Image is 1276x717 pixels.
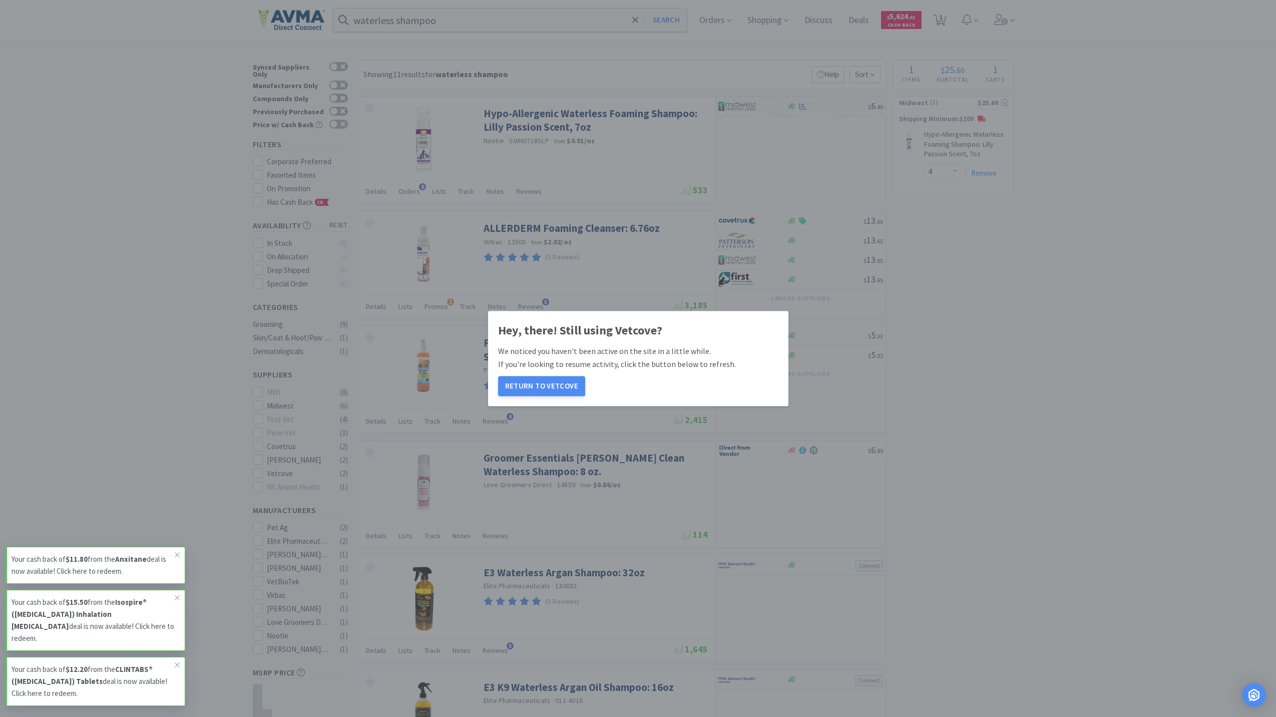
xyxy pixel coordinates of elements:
strong: $12.20 [66,664,88,674]
button: Return to Vetcove [498,376,585,396]
p: Your cash back of from the deal is now available! Click here to redeem. [12,596,175,644]
div: Open Intercom Messenger [1242,683,1266,707]
p: Your cash back of from the deal is now available! Click here to redeem. [12,553,175,577]
p: We noticed you haven't been active on the site in a little while. If you're looking to resume act... [498,345,778,371]
h1: Hey, there! Still using Vetcove? [498,321,778,340]
p: Your cash back of from the deal is now available! Click here to redeem. [12,663,175,699]
strong: Isospire® ([MEDICAL_DATA]) Inhalation [MEDICAL_DATA] [12,597,147,631]
strong: $15.50 [66,597,88,607]
strong: Anxitane [115,554,147,564]
strong: $11.80 [66,554,88,564]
